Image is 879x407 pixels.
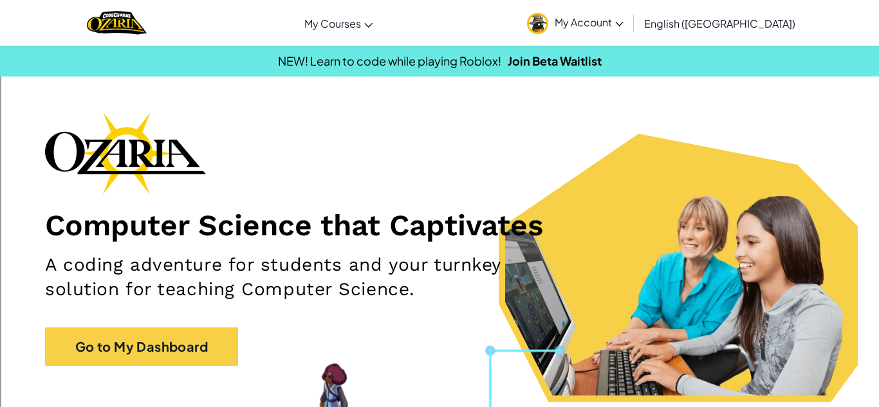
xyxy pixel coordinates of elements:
[521,3,630,43] a: My Account
[555,15,624,29] span: My Account
[45,207,834,243] h1: Computer Science that Captivates
[87,10,147,36] img: Home
[644,17,795,30] span: English ([GEOGRAPHIC_DATA])
[45,112,206,194] img: Ozaria branding logo
[638,6,802,41] a: English ([GEOGRAPHIC_DATA])
[304,17,361,30] span: My Courses
[278,53,501,68] span: NEW! Learn to code while playing Roblox!
[508,53,602,68] a: Join Beta Waitlist
[45,253,573,302] h2: A coding adventure for students and your turnkey solution for teaching Computer Science.
[87,10,147,36] a: Ozaria by CodeCombat logo
[527,13,548,34] img: avatar
[45,327,238,366] a: Go to My Dashboard
[298,6,379,41] a: My Courses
